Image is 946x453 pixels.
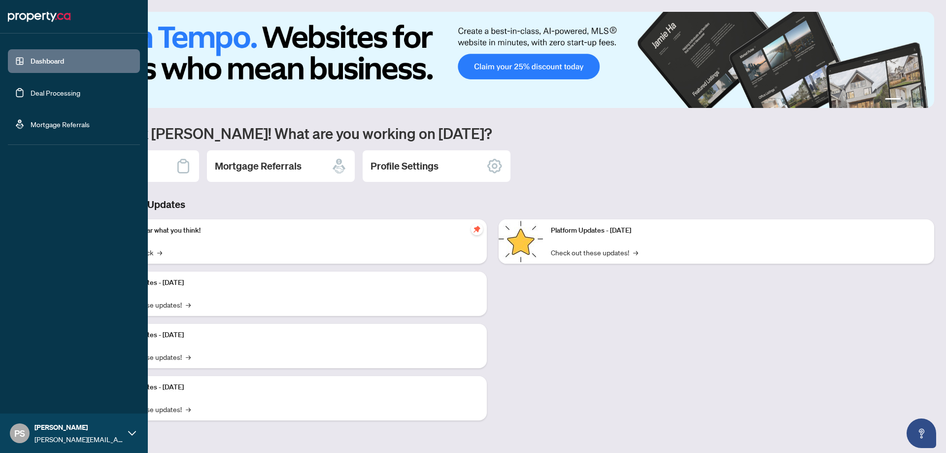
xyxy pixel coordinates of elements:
h3: Brokerage & Industry Updates [51,198,934,211]
a: Mortgage Referrals [31,120,90,129]
h2: Profile Settings [371,159,439,173]
h1: Welcome back [PERSON_NAME]! What are you working on [DATE]? [51,124,934,142]
button: 1 [885,98,901,102]
span: pushpin [471,223,483,235]
h2: Mortgage Referrals [215,159,302,173]
img: Platform Updates - June 23, 2025 [499,219,543,264]
p: Platform Updates - [DATE] [103,382,479,393]
span: PS [14,426,25,440]
span: → [157,247,162,258]
button: Open asap [907,418,936,448]
span: [PERSON_NAME] [34,422,123,433]
p: We want to hear what you think! [103,225,479,236]
p: Platform Updates - [DATE] [551,225,926,236]
p: Platform Updates - [DATE] [103,278,479,288]
button: 2 [905,98,909,102]
span: → [186,404,191,415]
a: Dashboard [31,57,64,66]
p: Platform Updates - [DATE] [103,330,479,341]
a: Check out these updates!→ [551,247,638,258]
button: 4 [920,98,924,102]
span: → [186,299,191,310]
span: → [186,351,191,362]
button: 3 [912,98,916,102]
span: → [633,247,638,258]
img: logo [8,9,70,25]
a: Deal Processing [31,88,80,97]
span: [PERSON_NAME][EMAIL_ADDRESS][DOMAIN_NAME] [34,434,123,445]
img: Slide 0 [51,12,934,108]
